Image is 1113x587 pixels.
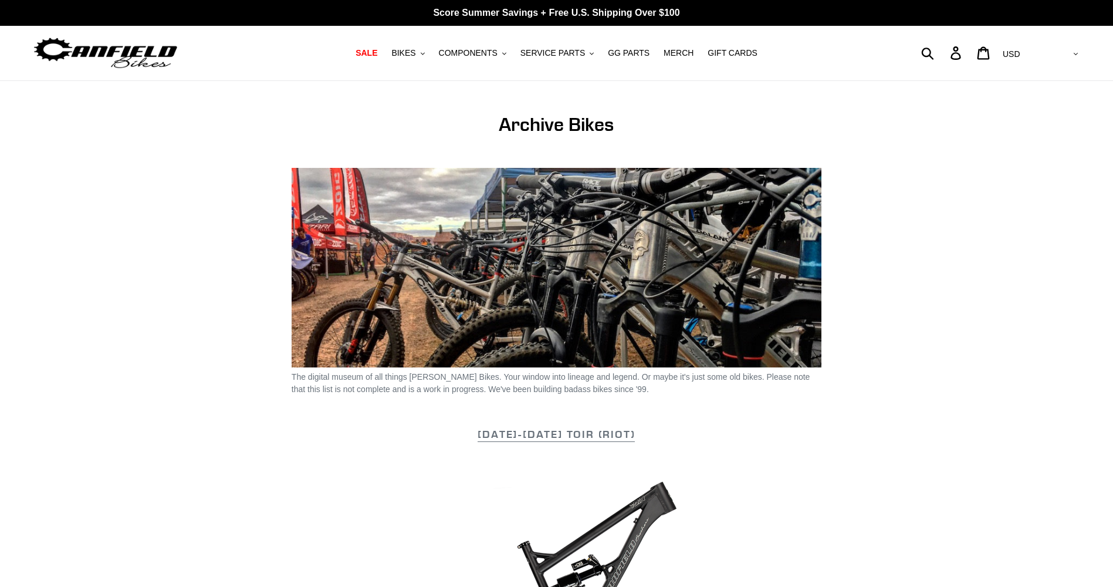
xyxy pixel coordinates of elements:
a: [DATE]-[DATE] Toir (Riot) [478,427,635,442]
a: GG PARTS [602,45,655,61]
span: SALE [356,48,377,58]
img: Canfield Bikes [32,35,179,72]
h1: Archive Bikes [292,113,821,136]
span: BIKES [391,48,415,58]
img: Canfield-Bikes-Demo.jpg [292,168,821,367]
p: The digital museum of all things [PERSON_NAME] Bikes. Your window into lineage and legend. Or may... [292,371,821,396]
a: SALE [350,45,383,61]
span: SERVICE PARTS [520,48,585,58]
span: COMPONENTS [439,48,498,58]
input: Search [928,40,958,66]
button: COMPONENTS [433,45,512,61]
span: GIFT CARDS [708,48,757,58]
a: MERCH [658,45,699,61]
a: GIFT CARDS [702,45,763,61]
button: BIKES [385,45,430,61]
span: GG PARTS [608,48,649,58]
button: SERVICE PARTS [515,45,600,61]
span: MERCH [664,48,693,58]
